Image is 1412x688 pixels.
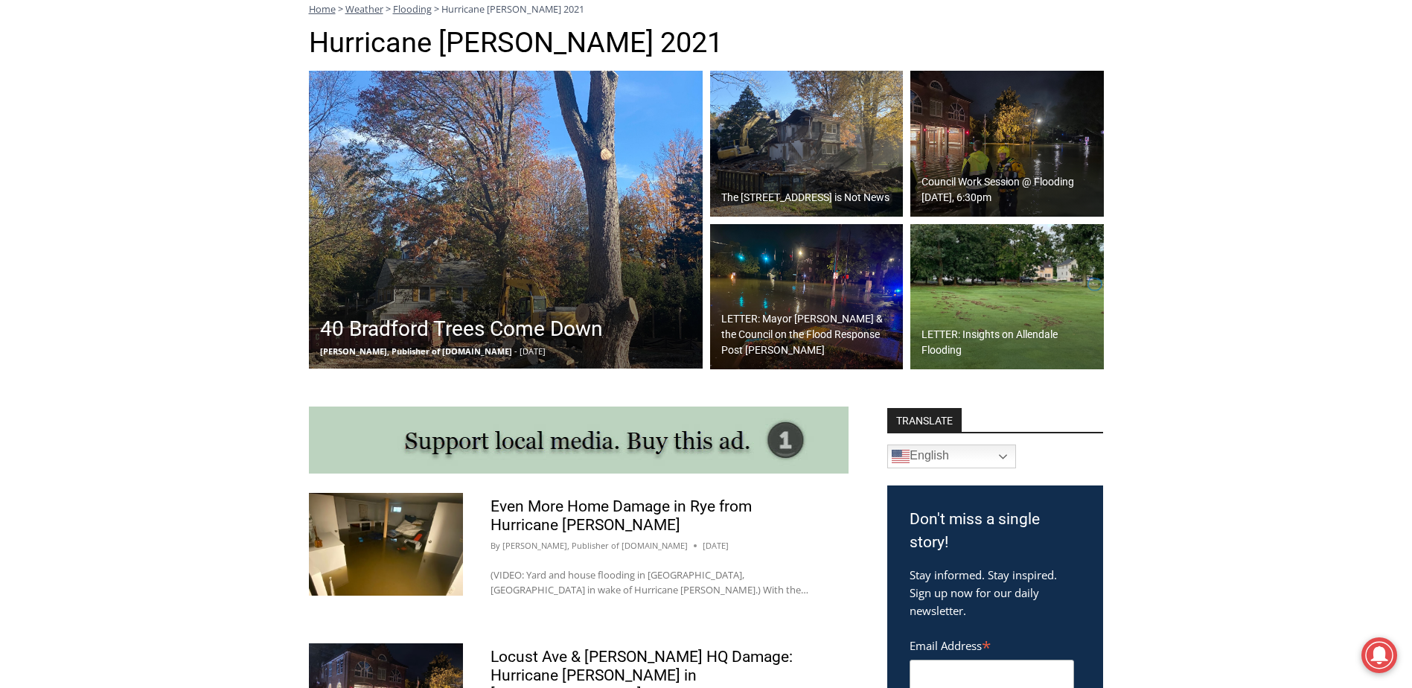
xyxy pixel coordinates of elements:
[309,493,463,596] img: (PHOTO: Even more home damage in Rye from Hurricane Ida.)
[910,71,1104,217] a: Council Work Session @ Flooding [DATE], 6:30pm
[338,2,343,16] span: >
[309,407,849,474] img: support local media, buy this ad
[491,539,500,552] span: By
[389,148,690,182] span: Intern @ [DOMAIN_NAME]
[910,508,1081,555] h3: Don't miss a single story!
[703,539,729,552] time: [DATE]
[345,2,383,16] a: Weather
[887,408,962,432] strong: TRANSLATE
[710,71,904,217] a: The [STREET_ADDRESS] is Not News
[320,313,602,345] h2: 40 Bradford Trees Come Down
[520,345,546,357] span: [DATE]
[721,311,900,358] h2: LETTER: Mayor [PERSON_NAME] & the Council on the Flood Response Post [PERSON_NAME]
[910,224,1104,370] a: LETTER: Insights on Allendale Flooding
[910,71,1104,217] img: (PHOTO: First responders the night of Hurricane Ida.)
[4,153,146,210] span: Open Tues. - Sun. [PHONE_NUMBER]
[491,497,752,534] a: Even More Home Damage in Rye from Hurricane [PERSON_NAME]
[393,2,432,16] a: Flooding
[320,345,512,357] span: [PERSON_NAME], Publisher of [DOMAIN_NAME]
[921,174,1100,206] h2: Council Work Session @ Flooding [DATE], 6:30pm
[710,224,904,370] img: (PHOTO: The intersection of Cedar Street, Purchase Street and Highland Road the night of Hurrican...
[710,71,904,217] img: 40 Bradford teardown close up IMG_8646
[358,144,721,185] a: Intern @ [DOMAIN_NAME]
[309,1,1104,16] nav: Breadcrumbs
[910,566,1081,619] p: Stay informed. Stay inspired. Sign up now for our daily newsletter.
[1,150,150,185] a: Open Tues. - Sun. [PHONE_NUMBER]
[710,224,904,370] a: LETTER: Mayor [PERSON_NAME] & the Council on the Flood Response Post [PERSON_NAME]
[309,2,336,16] a: Home
[921,327,1100,358] h2: LETTER: Insights on Allendale Flooding
[887,445,1016,468] a: English
[309,71,703,369] a: 40 Bradford Trees Come Down [PERSON_NAME], Publisher of [DOMAIN_NAME] - [DATE]
[386,2,391,16] span: >
[910,224,1104,370] img: (PHOTO: This post IDA picture (Sept 2) highlights evidence of wide debris dispersion on Rye Golf ...
[309,71,703,369] img: (PHOTO: 40 Bradford Avenue on Tuesday morning, November 8, 2022. House down, and so are the trees...
[491,567,821,599] p: (VIDEO: Yard and house flooding in [GEOGRAPHIC_DATA], [GEOGRAPHIC_DATA] in wake of Hurricane [PER...
[153,93,211,178] div: "[PERSON_NAME]'s draw is the fine variety of pristine raw fish kept on hand"
[502,540,688,551] a: [PERSON_NAME], Publisher of [DOMAIN_NAME]
[441,2,584,16] span: Hurricane [PERSON_NAME] 2021
[721,190,889,206] h2: The [STREET_ADDRESS] is Not News
[892,447,910,465] img: en
[376,1,703,144] div: "We would have speakers with experience in local journalism speak to us about their experiences a...
[910,631,1074,657] label: Email Address
[514,345,517,357] span: -
[434,2,439,16] span: >
[309,26,1104,60] h1: Hurricane [PERSON_NAME] 2021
